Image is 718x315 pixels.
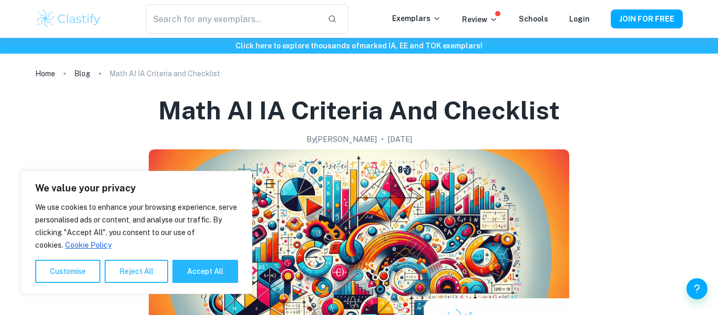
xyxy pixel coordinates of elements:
[158,94,560,127] h1: Math AI IA Criteria and Checklist
[611,9,683,28] button: JOIN FOR FREE
[381,134,384,145] p: •
[306,134,377,145] h2: By [PERSON_NAME]
[569,15,590,23] a: Login
[109,68,220,79] p: Math AI IA Criteria and Checklist
[462,14,498,25] p: Review
[146,4,319,34] input: Search for any exemplars...
[65,240,112,250] a: Cookie Policy
[392,13,441,24] p: Exemplars
[35,260,100,283] button: Customise
[105,260,168,283] button: Reject All
[686,278,707,299] button: Help and Feedback
[35,66,55,81] a: Home
[172,260,238,283] button: Accept All
[35,182,238,195] p: We value your privacy
[74,66,90,81] a: Blog
[2,40,716,52] h6: Click here to explore thousands of marked IA, EE and TOK exemplars !
[519,15,548,23] a: Schools
[388,134,412,145] h2: [DATE]
[35,201,238,251] p: We use cookies to enhance your browsing experience, serve personalised ads or content, and analys...
[35,8,102,29] img: Clastify logo
[21,171,252,294] div: We value your privacy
